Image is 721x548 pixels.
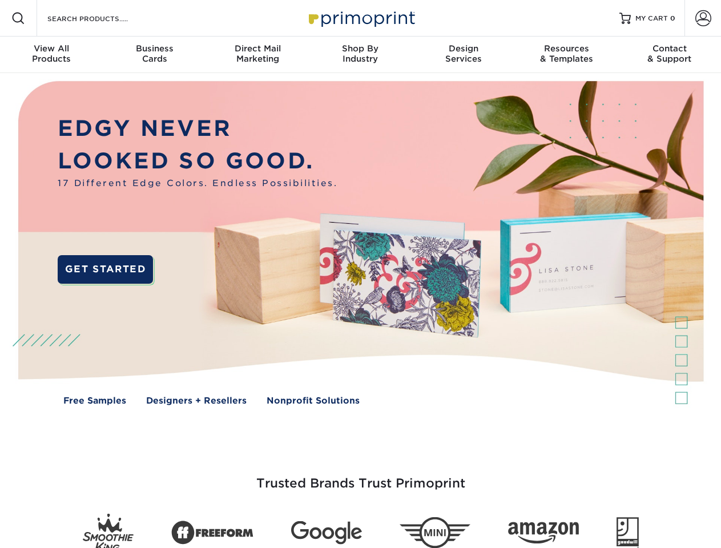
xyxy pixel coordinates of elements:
img: Goodwill [617,517,639,548]
span: MY CART [635,14,668,23]
a: Direct MailMarketing [206,37,309,73]
span: 17 Different Edge Colors. Endless Possibilities. [58,177,337,190]
span: Resources [515,43,618,54]
span: Shop By [309,43,412,54]
div: Services [412,43,515,64]
a: DesignServices [412,37,515,73]
input: SEARCH PRODUCTS..... [46,11,158,25]
p: LOOKED SO GOOD. [58,145,337,178]
img: Primoprint [304,6,418,30]
a: Resources& Templates [515,37,618,73]
a: BusinessCards [103,37,206,73]
span: Direct Mail [206,43,309,54]
span: Contact [618,43,721,54]
img: Amazon [508,522,579,544]
div: & Support [618,43,721,64]
span: Business [103,43,206,54]
div: & Templates [515,43,618,64]
img: Google [291,521,362,545]
div: Cards [103,43,206,64]
a: Free Samples [63,394,126,408]
div: Marketing [206,43,309,64]
a: Nonprofit Solutions [267,394,360,408]
a: GET STARTED [58,255,153,284]
a: Designers + Resellers [146,394,247,408]
a: Shop ByIndustry [309,37,412,73]
div: Industry [309,43,412,64]
span: Design [412,43,515,54]
p: EDGY NEVER [58,112,337,145]
span: 0 [670,14,675,22]
a: Contact& Support [618,37,721,73]
h3: Trusted Brands Trust Primoprint [27,449,695,505]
